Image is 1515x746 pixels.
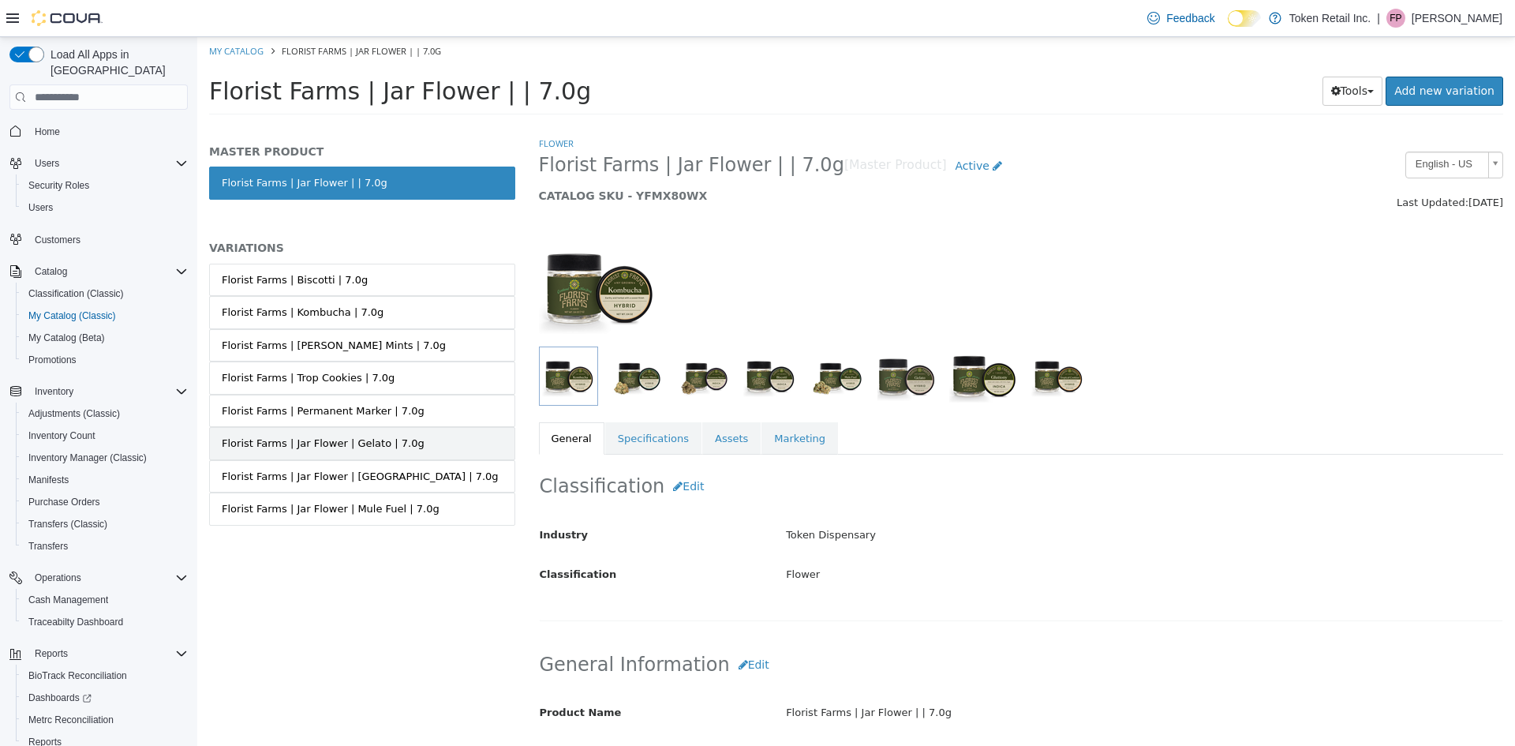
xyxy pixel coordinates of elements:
h5: VARIATIONS [12,204,318,218]
h2: General Information [342,613,1306,643]
div: Florist Farms | Biscotti | 7.0g [24,235,170,251]
span: Industry [342,492,391,504]
div: Flower [577,524,1317,552]
button: Reports [28,644,74,663]
span: Inventory Manager (Classic) [22,448,188,467]
span: Transfers (Classic) [22,515,188,534]
button: BioTrack Reconciliation [16,665,194,687]
a: Cash Management [22,590,114,609]
span: Feedback [1166,10,1214,26]
a: Classification (Classic) [22,284,130,303]
div: Florist Farms | Jar Flower | | 7.0g [577,662,1317,690]
span: Operations [28,568,188,587]
span: My Catalog (Classic) [28,309,116,322]
div: Fetima Perkins [1386,9,1405,28]
span: Customers [35,234,80,246]
button: Home [3,119,194,142]
a: Feedback [1141,2,1221,34]
a: Customers [28,231,87,249]
p: [PERSON_NAME] [1412,9,1502,28]
a: Security Roles [22,176,95,195]
button: Tools [1125,39,1186,69]
a: English - US [1208,114,1306,141]
span: Transfers (Classic) [28,518,107,530]
button: Operations [28,568,88,587]
img: Cova [32,10,103,26]
img: 150 [342,191,460,309]
button: Transfers (Classic) [16,513,194,535]
button: Transfers [16,535,194,557]
span: My Catalog (Beta) [22,328,188,347]
button: Inventory [28,382,80,401]
span: Inventory [28,382,188,401]
span: Inventory Manager (Classic) [28,452,147,464]
button: Security Roles [16,174,194,197]
p: | [1377,9,1380,28]
span: Reports [35,647,68,660]
button: Adjustments (Classic) [16,403,194,425]
span: Users [28,201,53,214]
div: Florist Farms | Jar Flower | Mule Fuel | 7.0g [24,464,242,480]
span: Manifests [22,470,188,489]
span: Metrc Reconciliation [28,714,114,726]
a: Marketing [564,385,641,418]
small: [Master Product] [647,122,750,135]
a: Transfers (Classic) [22,515,114,534]
button: Inventory Manager (Classic) [16,447,194,469]
button: Catalog [28,262,73,281]
button: Manifests [16,469,194,491]
h2: Classification [342,435,1306,464]
span: My Catalog (Beta) [28,332,105,344]
a: BioTrack Reconciliation [22,666,133,685]
span: Manifests [28,474,69,486]
a: Home [28,122,66,141]
div: Florist Farms | Trop Cookies | 7.0g [24,333,197,349]
span: Cash Management [22,590,188,609]
h5: CATALOG SKU - YFMX80WX [342,152,1059,166]
span: Metrc Reconciliation [22,710,188,729]
a: Inventory Count [22,426,102,445]
span: BioTrack Reconciliation [28,669,127,682]
span: Product Name [342,669,425,681]
button: Operations [3,567,194,589]
span: Traceabilty Dashboard [22,613,188,632]
div: Florist Farms | Jar Flower | Gelato | 7.0g [24,399,227,414]
span: Promotions [28,354,77,366]
a: Dashboards [22,688,98,707]
span: Inventory Count [28,429,95,442]
span: Dashboards [22,688,188,707]
h5: MASTER PRODUCT [12,107,318,122]
button: Purchase Orders [16,491,194,513]
button: Classification (Classic) [16,283,194,305]
span: Adjustments (Classic) [28,407,120,420]
span: Florist Farms | Jar Flower | | 7.0g [12,40,394,68]
span: Users [22,198,188,217]
span: Transfers [22,537,188,556]
button: Users [16,197,194,219]
span: Users [35,157,59,170]
span: Classification [342,531,420,543]
span: Security Roles [22,176,188,195]
a: Manifests [22,470,75,489]
span: Dark Mode [1228,27,1229,28]
span: Catalog [28,262,188,281]
a: Promotions [22,351,83,369]
a: Users [22,198,59,217]
a: Adjustments (Classic) [22,404,126,423]
a: My Catalog (Classic) [22,306,122,325]
span: Cash Management [28,594,108,606]
span: Purchase Orders [28,496,100,508]
button: Traceabilty Dashboard [16,611,194,633]
span: English - US [1209,115,1285,140]
div: Token Dispensary [577,485,1317,512]
a: Florist Farms | Jar Flower | | 7.0g [12,129,318,163]
a: My Catalog (Beta) [22,328,111,347]
span: Active [757,122,791,135]
span: Dashboards [28,692,92,704]
span: Purchase Orders [22,493,188,512]
button: My Catalog (Beta) [16,327,194,349]
button: Metrc Reconciliation [16,709,194,731]
a: Dashboards [16,687,194,709]
span: Adjustments (Classic) [22,404,188,423]
span: Classification (Classic) [28,287,124,300]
